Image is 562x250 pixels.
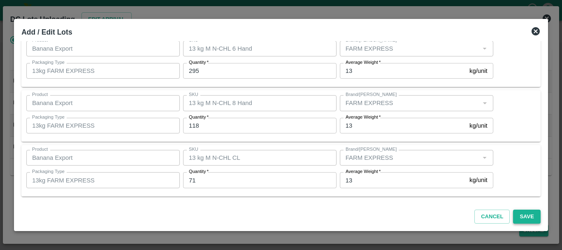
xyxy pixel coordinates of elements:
label: Quantity [189,114,209,121]
label: Brand/[PERSON_NAME] [346,37,397,44]
label: Average Weight [346,114,381,121]
p: kg/unit [469,121,488,130]
button: Save [513,210,540,224]
label: Average Weight [346,59,381,66]
button: Cancel [474,210,510,224]
input: Create Brand/Marka [342,152,477,163]
label: Brand/[PERSON_NAME] [346,91,397,98]
p: kg/unit [469,175,488,185]
label: SKU [189,37,198,44]
label: Quantity [189,168,209,175]
label: Packaging Type [32,168,65,175]
label: Packaging Type [32,114,65,121]
p: kg/unit [469,66,488,75]
label: Product [32,91,48,98]
label: Average Weight [346,168,381,175]
label: Product [32,146,48,153]
label: SKU [189,146,198,153]
input: Create Brand/Marka [342,98,477,108]
label: Packaging Type [32,59,65,66]
label: Quantity [189,59,209,66]
input: Create Brand/Marka [342,43,477,54]
b: Add / Edit Lots [21,28,72,36]
label: Product [32,37,48,44]
label: Brand/[PERSON_NAME] [346,146,397,153]
label: SKU [189,91,198,98]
